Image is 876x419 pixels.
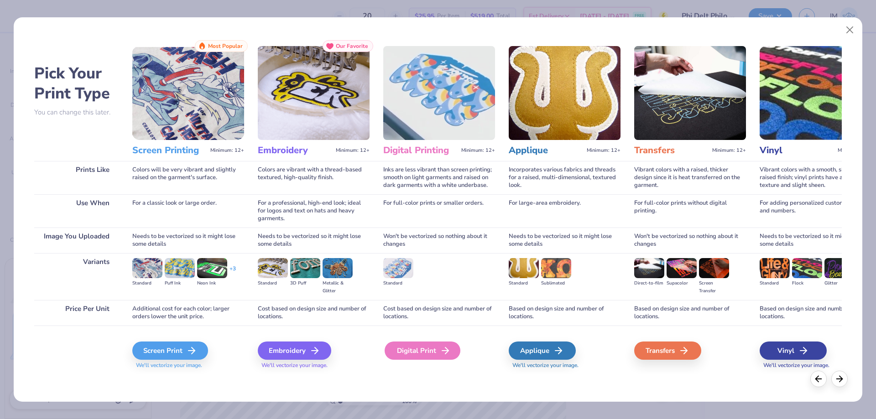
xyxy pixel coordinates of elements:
div: Screen Transfer [699,279,729,295]
div: Applique [509,341,576,360]
div: Puff Ink [165,279,195,287]
h3: Digital Printing [383,145,458,156]
div: Additional cost for each color; larger orders lower the unit price. [132,300,244,326]
div: Neon Ink [197,279,227,287]
span: Minimum: 12+ [461,147,495,154]
div: Embroidery [258,341,331,360]
div: Metallic & Glitter [323,279,353,295]
div: Based on design size and number of locations. [509,300,620,326]
div: For large-area embroidery. [509,194,620,228]
div: Sublimated [541,279,571,287]
div: Colors will be very vibrant and slightly raised on the garment's surface. [132,161,244,194]
img: Standard [383,258,413,278]
div: Needs to be vectorized so it might lose some details [509,228,620,253]
div: Needs to be vectorized so it might lose some details [258,228,370,253]
div: Standard [383,279,413,287]
div: Flock [792,279,822,287]
div: + 3 [229,265,236,280]
div: Vibrant colors with a raised, thicker design since it is heat transferred on the garment. [634,161,746,194]
h3: Transfers [634,145,709,156]
div: For adding personalized custom names and numbers. [760,194,871,228]
div: For a classic look or large order. [132,194,244,228]
img: Neon Ink [197,258,227,278]
div: Standard [760,279,790,287]
h3: Screen Printing [132,145,207,156]
img: Standard [132,258,162,278]
div: Vibrant colors with a smooth, slightly raised finish; vinyl prints have a consistent texture and ... [760,161,871,194]
div: Supacolor [667,279,697,287]
button: Close [841,21,859,39]
img: Glitter [824,258,855,278]
div: Transfers [634,341,701,360]
div: Direct-to-film [634,279,664,287]
img: Sublimated [541,258,571,278]
div: For full-color prints without digital printing. [634,194,746,228]
img: Standard [258,258,288,278]
img: Puff Ink [165,258,195,278]
img: Transfers [634,46,746,140]
img: Applique [509,46,620,140]
p: You can change this later. [34,109,119,116]
div: Use When [34,194,119,228]
div: Image You Uploaded [34,228,119,253]
span: Minimum: 12+ [838,147,871,154]
div: Vinyl [760,341,827,360]
img: Standard [760,258,790,278]
div: Variants [34,253,119,300]
div: For full-color prints or smaller orders. [383,194,495,228]
div: Based on design size and number of locations. [760,300,871,326]
div: Incorporates various fabrics and threads for a raised, multi-dimensional, textured look. [509,161,620,194]
div: Needs to be vectorized so it might lose some details [760,228,871,253]
img: Supacolor [667,258,697,278]
span: Minimum: 12+ [587,147,620,154]
img: Digital Printing [383,46,495,140]
div: For a professional, high-end look; ideal for logos and text on hats and heavy garments. [258,194,370,228]
div: Standard [132,279,162,287]
h2: Pick Your Print Type [34,63,119,103]
div: Needs to be vectorized so it might lose some details [132,228,244,253]
img: Direct-to-film [634,258,664,278]
img: Screen Printing [132,46,244,140]
div: Won't be vectorized so nothing about it changes [383,228,495,253]
h3: Applique [509,145,583,156]
div: Screen Print [132,341,208,360]
img: Vinyl [760,46,871,140]
img: Metallic & Glitter [323,258,353,278]
div: Cost based on design size and number of locations. [258,300,370,326]
div: Glitter [824,279,855,287]
img: Flock [792,258,822,278]
span: Minimum: 12+ [336,147,370,154]
h3: Embroidery [258,145,332,156]
div: Won't be vectorized so nothing about it changes [634,228,746,253]
img: Embroidery [258,46,370,140]
img: Screen Transfer [699,258,729,278]
span: We'll vectorize your image. [509,362,620,369]
span: We'll vectorize your image. [132,362,244,369]
span: Minimum: 12+ [210,147,244,154]
img: Standard [509,258,539,278]
div: Standard [509,279,539,287]
div: Based on design size and number of locations. [634,300,746,326]
div: Prints Like [34,161,119,194]
div: Digital Print [385,341,460,360]
div: Price Per Unit [34,300,119,326]
span: We'll vectorize your image. [258,362,370,369]
h3: Vinyl [760,145,834,156]
span: Minimum: 12+ [712,147,746,154]
span: Most Popular [208,43,243,49]
span: Our Favorite [336,43,368,49]
span: We'll vectorize your image. [760,362,871,369]
div: Colors are vibrant with a thread-based textured, high-quality finish. [258,161,370,194]
div: Cost based on design size and number of locations. [383,300,495,326]
img: 3D Puff [290,258,320,278]
div: Standard [258,279,288,287]
div: 3D Puff [290,279,320,287]
div: Inks are less vibrant than screen printing; smooth on light garments and raised on dark garments ... [383,161,495,194]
